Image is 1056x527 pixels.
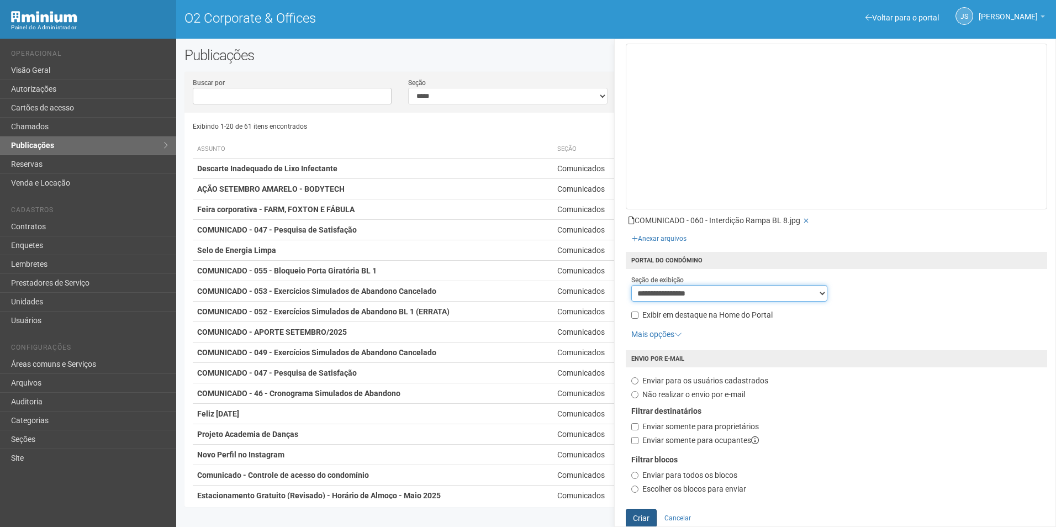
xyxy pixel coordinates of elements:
[197,307,450,316] strong: COMUNICADO - 052 - Exercícios Simulados de Abandono BL 1 (ERRATA)
[642,390,745,399] span: Não realizar o envio por e-mail
[642,471,737,479] span: Enviar para todos os blocos
[642,310,773,319] span: Exibir em destaque na Home do Portal
[11,11,77,23] img: Minium
[629,215,1044,227] li: COMUNICADO - 060 - Interdição Rampa BL 8.jpg
[11,344,168,355] li: Configurações
[553,486,667,506] td: Comunicados
[197,389,400,398] strong: COMUNICADO - 46 - Cronograma Simulados de Abandono
[197,246,276,255] strong: Selo de Energia Limpa
[553,240,667,261] td: Comunicados
[553,363,667,383] td: Comunicados
[11,50,168,61] li: Operacional
[631,330,682,339] a: Mais opções
[197,185,345,193] strong: AÇÃO SETEMBRO AMARELO - BODYTECH
[631,486,638,493] input: Escolher os blocos para enviar
[642,376,768,385] span: Enviar para os usuários cadastrados
[631,421,759,433] label: Enviar somente para proprietários
[979,14,1045,23] a: [PERSON_NAME]
[553,424,667,445] td: Comunicados
[642,484,746,493] span: Escolher os blocos para enviar
[553,404,667,424] td: Comunicados
[197,430,298,439] strong: Projeto Academia de Danças
[553,383,667,404] td: Comunicados
[197,450,284,459] strong: Novo Perfil no Instagram
[197,368,357,377] strong: COMUNICADO - 047 - Pesquisa de Satisfação
[631,423,638,430] input: Enviar somente para proprietários
[197,225,357,234] strong: COMUNICADO - 047 - Pesquisa de Satisfação
[408,78,426,88] label: Seção
[553,465,667,486] td: Comunicados
[804,218,809,224] i: Remover
[197,409,239,418] strong: Feliz [DATE]
[11,206,168,218] li: Cadastros
[197,164,337,173] strong: Descarte Inadequado de Lixo Infectante
[626,350,1047,367] h4: Envio por e-mail
[553,322,667,342] td: Comunicados
[979,2,1038,21] span: Jeferson Souza
[193,78,225,88] label: Buscar por
[553,220,667,240] td: Comunicados
[631,455,678,464] strong: Filtrar blocos
[197,266,377,275] strong: COMUNICADO - 055 - Bloqueio Porta Giratória BL 1
[553,302,667,322] td: Comunicados
[11,23,168,33] div: Painel do Administrador
[631,407,701,415] strong: Filtrar destinatários
[197,328,347,336] strong: COMUNICADO - APORTE SETEMBRO/2025
[553,159,667,179] td: Comunicados
[197,348,436,357] strong: COMUNICADO - 049 - Exercícios Simulados de Abandono Cancelado
[197,471,369,479] strong: Comunicado - Controle de acesso do condomínio
[631,391,638,398] input: Não realizar o envio por e-mail
[553,140,667,159] th: Seção
[751,436,759,444] i: Locatários e proprietários que estejam na posse do imóvel
[865,13,939,22] a: Voltar para o portal
[553,179,667,199] td: Comunicados
[631,312,638,319] input: Exibir em destaque na Home do Portal
[553,281,667,302] td: Comunicados
[631,377,638,384] input: Enviar para os usuários cadastrados
[184,47,535,64] h2: Publicações
[631,435,759,446] label: Enviar somente para ocupantes
[184,11,608,25] h1: O2 Corporate & Offices
[631,472,638,479] input: Enviar para todos os blocos
[658,510,697,526] a: Cancelar
[553,445,667,465] td: Comunicados
[553,261,667,281] td: Comunicados
[955,7,973,25] a: JS
[631,437,638,444] input: Enviar somente para ocupantes
[197,491,441,500] strong: Estacionamento Gratuito (Revisado) - Horário de Almoço - Maio 2025
[553,342,667,363] td: Comunicados
[193,118,616,135] div: Exibindo 1-20 de 61 itens encontrados
[193,140,553,159] th: Assunto
[631,275,684,285] label: Seção de exibição
[626,252,1047,269] h4: Portal do condômino
[626,227,693,244] div: Anexar arquivos
[197,205,355,214] strong: Feira corporativa - FARM, FOXTON E FÁBULA
[197,287,436,296] strong: COMUNICADO - 053 - Exercícios Simulados de Abandono Cancelado
[553,199,667,220] td: Comunicados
